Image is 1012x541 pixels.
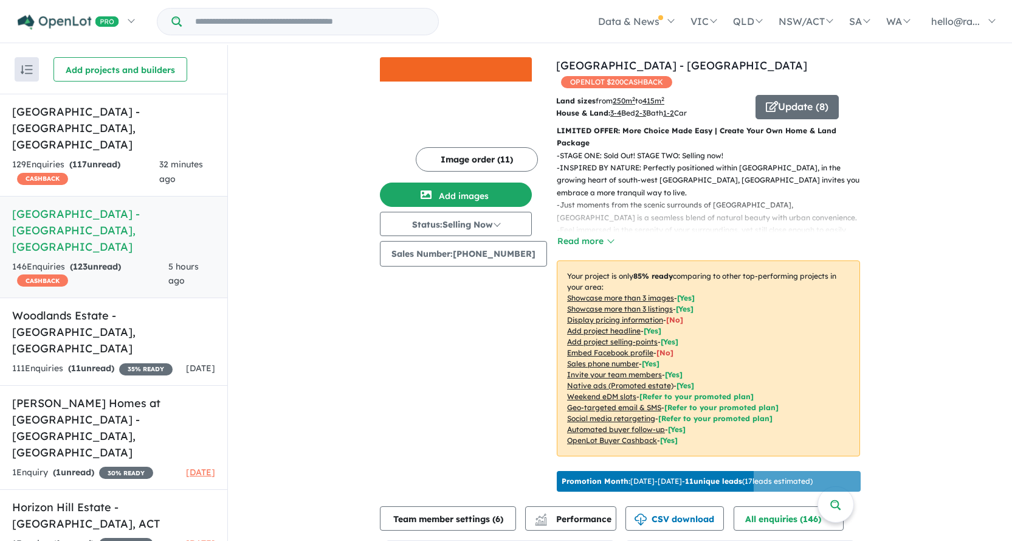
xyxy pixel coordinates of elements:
span: hello@ra... [931,15,980,27]
p: - STAGE ONE: Sold Out! STAGE TWO: Selling now! [557,150,870,162]
b: Promotion Month: [562,476,630,486]
strong: ( unread) [68,363,114,374]
p: - INSPIRED BY NATURE: Perfectly positioned within [GEOGRAPHIC_DATA], in the growing heart of sout... [557,162,870,199]
button: Update (8) [756,95,839,119]
div: 1 Enquir y [12,466,153,480]
img: download icon [635,514,647,526]
span: Performance [537,514,611,525]
span: [ No ] [656,348,673,357]
span: [DATE] [186,363,215,374]
u: Sales phone number [567,359,639,368]
u: 1-2 [663,108,674,117]
button: Add images [380,183,532,207]
button: Add projects and builders [53,57,187,82]
span: 11 [71,363,81,374]
u: Invite your team members [567,370,662,379]
h5: Woodlands Estate - [GEOGRAPHIC_DATA] , [GEOGRAPHIC_DATA] [12,307,215,357]
b: Land sizes [556,96,596,105]
span: 117 [72,159,87,170]
p: Bed Bath Car [556,107,746,119]
button: Team member settings (6) [380,506,516,531]
h5: [GEOGRAPHIC_DATA] - [GEOGRAPHIC_DATA] , [GEOGRAPHIC_DATA] [12,103,215,153]
img: sort.svg [21,65,33,74]
u: Automated buyer follow-up [567,425,665,434]
span: 123 [73,261,88,272]
u: Showcase more than 3 listings [567,304,673,313]
u: Native ads (Promoted estate) [567,381,673,390]
span: [Refer to your promoted plan] [658,414,773,423]
u: Weekend eDM slots [567,392,636,401]
button: Status:Selling Now [380,212,532,236]
button: CSV download [625,506,724,531]
p: from [556,95,746,107]
span: [ Yes ] [665,370,683,379]
button: Performance [525,506,616,531]
span: CASHBACK [17,274,68,287]
span: [ Yes ] [661,337,678,346]
u: 250 m [613,96,635,105]
u: 415 m [642,96,664,105]
span: [Refer to your promoted plan] [639,392,754,401]
span: [Yes] [660,436,678,445]
h5: [GEOGRAPHIC_DATA] - [GEOGRAPHIC_DATA] , [GEOGRAPHIC_DATA] [12,206,215,255]
span: 5 hours ago [168,261,199,287]
span: [ Yes ] [644,326,661,335]
div: 111 Enquir ies [12,361,173,376]
input: Try estate name, suburb, builder or developer [184,9,436,35]
span: CASHBACK [17,173,68,185]
u: Showcase more than 3 images [567,293,674,302]
button: All enquiries (146) [734,506,844,531]
p: - Just moments from the scenic surrounds of [GEOGRAPHIC_DATA], [GEOGRAPHIC_DATA] is a seamless bl... [557,199,870,224]
span: 1 [56,467,61,478]
u: Display pricing information [567,315,663,324]
b: 85 % ready [633,271,673,281]
span: 30 % READY [99,467,153,479]
span: [DATE] [186,467,215,478]
sup: 2 [661,96,664,102]
u: Embed Facebook profile [567,348,653,357]
span: [Yes] [668,425,686,434]
p: [DATE] - [DATE] - ( 17 leads estimated) [562,476,813,487]
span: [Yes] [676,381,694,390]
button: Read more [557,234,614,248]
span: [ Yes ] [676,304,694,313]
b: 11 unique leads [685,476,742,486]
span: 6 [495,514,500,525]
u: Social media retargeting [567,414,655,423]
div: 146 Enquir ies [12,260,168,289]
u: Add project selling-points [567,337,658,346]
u: Add project headline [567,326,641,335]
span: 35 % READY [119,363,173,375]
h5: [PERSON_NAME] Homes at [GEOGRAPHIC_DATA] - [GEOGRAPHIC_DATA] , [GEOGRAPHIC_DATA] [12,395,215,461]
p: LIMITED OFFER: More Choice Made Easy | Create Your Own Home & Land Package [557,125,860,150]
u: OpenLot Buyer Cashback [567,436,657,445]
p: - Feel immersed in the serenity of your surroundings, yet still close enough to easily access loc... [557,224,870,261]
span: to [635,96,664,105]
span: [Refer to your promoted plan] [664,403,779,412]
u: 2-3 [635,108,646,117]
strong: ( unread) [53,467,94,478]
span: 32 minutes ago [159,159,203,184]
b: House & Land: [556,108,610,117]
img: Openlot PRO Logo White [18,15,119,30]
span: [ Yes ] [677,293,695,302]
h5: Horizon Hill Estate - [GEOGRAPHIC_DATA] , ACT [12,499,215,532]
button: Sales Number:[PHONE_NUMBER] [380,241,547,267]
p: Your project is only comparing to other top-performing projects in your area: - - - - - - - - - -... [557,260,860,456]
strong: ( unread) [69,159,120,170]
u: 3-4 [610,108,621,117]
a: [GEOGRAPHIC_DATA] - [GEOGRAPHIC_DATA] [556,58,807,72]
img: bar-chart.svg [535,517,547,525]
sup: 2 [632,96,635,102]
strong: ( unread) [70,261,121,272]
img: line-chart.svg [535,514,546,520]
span: OPENLOT $ 200 CASHBACK [561,76,672,88]
u: Geo-targeted email & SMS [567,403,661,412]
span: [ Yes ] [642,359,659,368]
span: [ No ] [666,315,683,324]
div: 129 Enquir ies [12,158,159,187]
button: Image order (11) [416,147,538,172]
